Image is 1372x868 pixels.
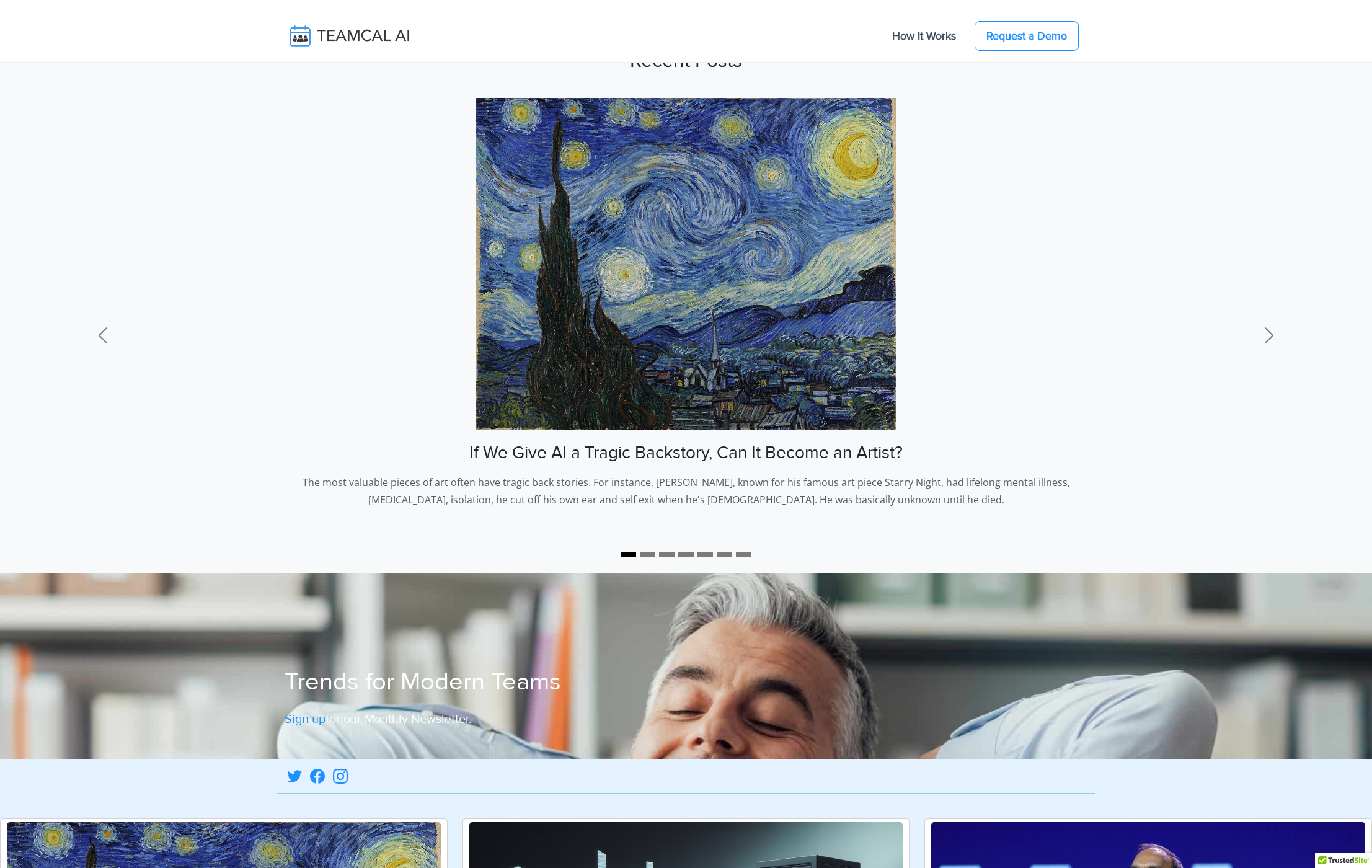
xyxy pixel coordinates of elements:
[476,98,896,430] img: image of If We Give AI a Tragic Backstory, Can It Become an Artist?
[880,23,968,49] a: How It Works
[285,712,747,727] h5: for our Monthly Newsletter.
[975,21,1079,51] a: Request a Demo
[285,474,1088,513] p: The most valuable pieces of art often have tragic back stories. For instance, [PERSON_NAME], know...
[285,667,747,697] h1: Trends for Modern Teams
[285,443,1088,464] h3: If We Give AI a Tragic Backstory, Can It Become an Artist?
[285,712,325,727] a: Sign up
